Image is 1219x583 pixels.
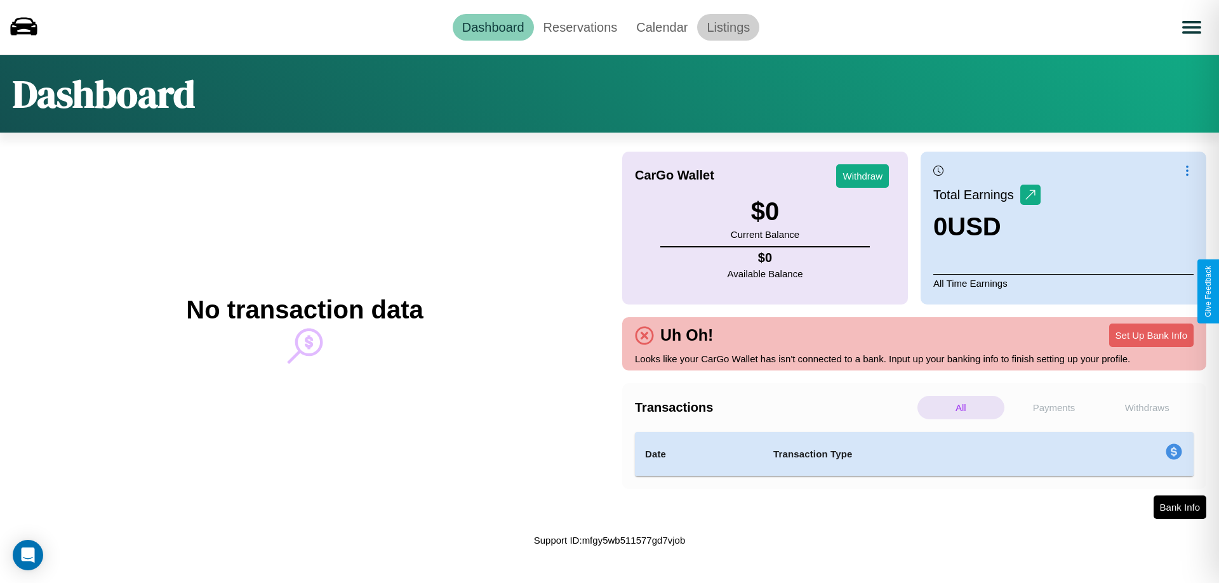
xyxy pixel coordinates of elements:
p: Looks like your CarGo Wallet has isn't connected to a bank. Input up your banking info to finish ... [635,350,1194,367]
h4: Transaction Type [773,447,1062,462]
a: Listings [697,14,759,41]
button: Open menu [1174,10,1209,45]
p: Current Balance [731,226,799,243]
h2: No transaction data [186,296,423,324]
p: Payments [1011,396,1098,419]
a: Dashboard [453,14,534,41]
button: Bank Info [1154,495,1206,519]
div: Give Feedback [1204,266,1213,317]
a: Reservations [534,14,627,41]
h4: Transactions [635,400,914,415]
h4: Date [645,447,753,462]
h4: Uh Oh! [654,326,719,344]
p: Support ID: mfgy5wb511577gd7vjob [534,532,686,549]
button: Withdraw [836,164,889,188]
h4: CarGo Wallet [635,168,714,183]
p: Total Earnings [933,183,1020,206]
p: Available Balance [728,265,803,282]
h3: $ 0 [731,197,799,226]
p: All [917,396,1004,419]
a: Calendar [627,14,697,41]
button: Set Up Bank Info [1109,324,1194,347]
div: Open Intercom Messenger [13,540,43,570]
table: simple table [635,432,1194,476]
p: All Time Earnings [933,274,1194,292]
p: Withdraws [1103,396,1190,419]
h1: Dashboard [13,68,195,120]
h3: 0 USD [933,213,1041,241]
h4: $ 0 [728,251,803,265]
